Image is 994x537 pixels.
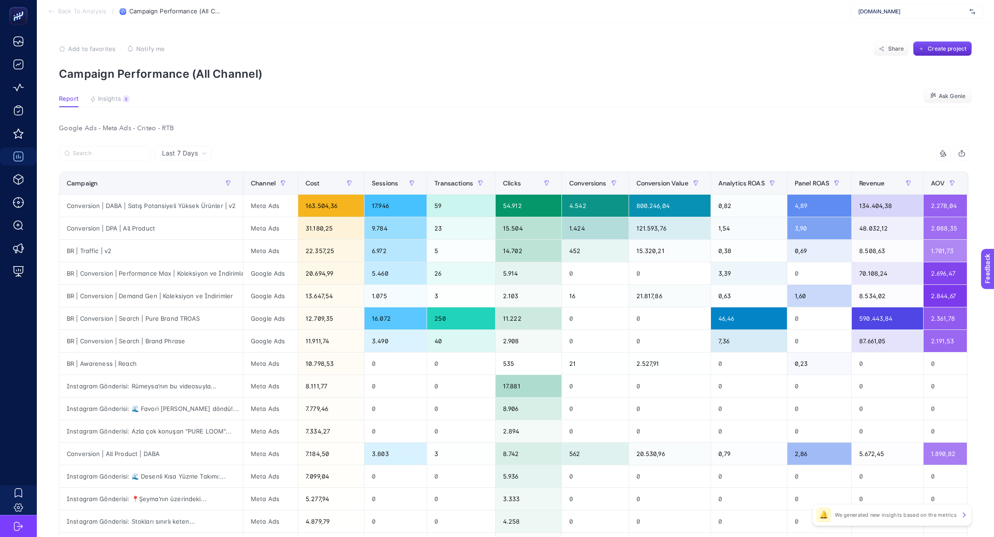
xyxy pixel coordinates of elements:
[873,41,909,56] button: Share
[59,95,79,103] span: Report
[298,398,364,420] div: 7.779,46
[298,375,364,397] div: 8.111,77
[629,217,711,239] div: 121.593,76
[711,488,787,510] div: 0
[243,375,298,397] div: Meta Ads
[924,195,967,217] div: 2.278,04
[364,217,427,239] div: 9.784
[59,443,243,465] div: Conversion | All Product | DABA
[427,262,495,284] div: 26
[562,352,629,375] div: 21
[496,195,561,217] div: 54.912
[427,375,495,397] div: 0
[243,352,298,375] div: Meta Ads
[427,195,495,217] div: 59
[852,240,923,262] div: 8.508,63
[787,398,851,420] div: 0
[711,420,787,442] div: 0
[427,307,495,329] div: 250
[59,45,116,52] button: Add to favorites
[939,92,965,100] span: Ask Genie
[928,45,966,52] span: Create project
[629,465,711,487] div: 0
[427,240,495,262] div: 5
[787,420,851,442] div: 0
[852,330,923,352] div: 87.661,05
[364,398,427,420] div: 0
[858,8,966,15] span: [DOMAIN_NAME]
[924,307,967,329] div: 2.361,78
[711,375,787,397] div: 0
[629,352,711,375] div: 2.527,91
[852,375,923,397] div: 0
[629,262,711,284] div: 0
[787,488,851,510] div: 0
[711,443,787,465] div: 0,79
[243,240,298,262] div: Meta Ads
[924,262,967,284] div: 2.696,47
[298,285,364,307] div: 13.647,54
[562,488,629,510] div: 0
[243,217,298,239] div: Meta Ads
[852,262,923,284] div: 70.108,24
[427,352,495,375] div: 0
[427,420,495,442] div: 0
[718,179,765,187] span: Analytics ROAS
[298,307,364,329] div: 12.709,35
[59,195,243,217] div: Conversion | DABA | Satış Potansiyeli Yüksek Ürünler | v2
[787,443,851,465] div: 2,86
[924,240,967,262] div: 1.701,73
[298,443,364,465] div: 7.184,50
[59,488,243,510] div: Instagram Gönderisi: 📍Şeyma’nın üzerindeki...
[852,217,923,239] div: 48.032,12
[364,488,427,510] div: 0
[859,179,884,187] span: Revenue
[59,510,243,532] div: Instagram Gönderisi: Stokları sınırlı keten...
[496,352,561,375] div: 535
[243,488,298,510] div: Meta Ads
[711,195,787,217] div: 0,82
[562,510,629,532] div: 0
[711,240,787,262] div: 0,38
[59,420,243,442] div: Instagram Gönderisi: Azla çok konuşan "PURE LOOM"...
[924,217,967,239] div: 2.088,35
[787,217,851,239] div: 3,90
[129,8,221,15] span: Campaign Performance (All Channel)
[787,262,851,284] div: 0
[298,330,364,352] div: 11.911,74
[59,398,243,420] div: Instagram Gönderisi: 🌊 Favori [PERSON_NAME] döndü!...
[298,217,364,239] div: 31.180,25
[852,195,923,217] div: 134.404,38
[496,398,561,420] div: 8.906
[787,240,851,262] div: 0,69
[711,307,787,329] div: 46,46
[562,307,629,329] div: 0
[787,330,851,352] div: 0
[852,465,923,487] div: 0
[496,488,561,510] div: 3.333
[298,488,364,510] div: 5.277,94
[711,330,787,352] div: 7,36
[562,217,629,239] div: 1.424
[59,352,243,375] div: BR | Awareness | Reach
[852,488,923,510] div: 0
[364,375,427,397] div: 0
[852,285,923,307] div: 8.534,02
[711,398,787,420] div: 0
[711,262,787,284] div: 3,39
[298,465,364,487] div: 7.099,04
[496,330,561,352] div: 2.908
[243,262,298,284] div: Google Ads
[162,149,198,158] span: Last 7 Days
[364,262,427,284] div: 5.460
[59,330,243,352] div: BR | Conversion | Search | Brand Phrase
[364,443,427,465] div: 3.803
[924,488,967,510] div: 0
[562,195,629,217] div: 4.542
[59,67,972,81] p: Campaign Performance (All Channel)
[364,307,427,329] div: 16.072
[629,420,711,442] div: 0
[629,375,711,397] div: 0
[243,195,298,217] div: Meta Ads
[924,420,967,442] div: 0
